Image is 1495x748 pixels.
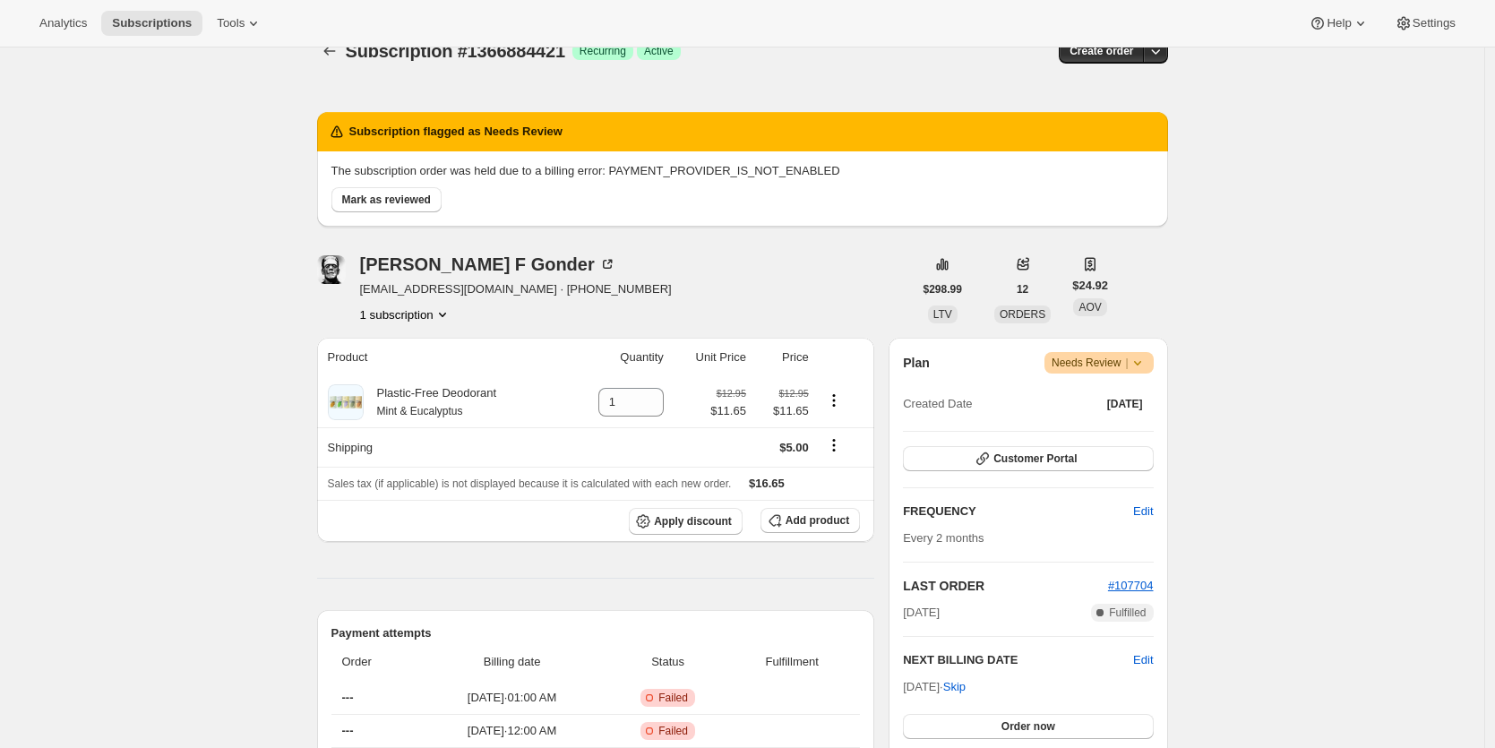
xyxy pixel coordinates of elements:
[903,577,1108,595] h2: LAST ORDER
[1298,11,1379,36] button: Help
[331,187,442,212] button: Mark as reviewed
[1108,577,1154,595] button: #107704
[924,282,962,297] span: $298.99
[1000,308,1045,321] span: ORDERS
[112,16,192,30] span: Subscriptions
[423,653,601,671] span: Billing date
[1072,277,1108,295] span: $24.92
[913,277,973,302] button: $298.99
[342,724,354,737] span: ---
[1413,16,1456,30] span: Settings
[1133,651,1153,669] button: Edit
[29,11,98,36] button: Analytics
[317,39,342,64] button: Subscriptions
[1017,282,1028,297] span: 12
[331,642,418,682] th: Order
[644,44,674,58] span: Active
[364,384,497,420] div: Plastic-Free Deodorant
[779,441,809,454] span: $5.00
[752,338,814,377] th: Price
[757,402,809,420] span: $11.65
[1384,11,1466,36] button: Settings
[1052,354,1147,372] span: Needs Review
[423,722,601,740] span: [DATE] · 12:00 AM
[206,11,273,36] button: Tools
[1107,397,1143,411] span: [DATE]
[760,508,860,533] button: Add product
[717,388,746,399] small: $12.95
[903,503,1133,520] h2: FREQUENCY
[943,678,966,696] span: Skip
[658,691,688,705] span: Failed
[1006,277,1039,302] button: 12
[820,391,848,410] button: Product actions
[317,338,567,377] th: Product
[101,11,202,36] button: Subscriptions
[1122,497,1164,526] button: Edit
[903,531,984,545] span: Every 2 months
[669,338,752,377] th: Unit Price
[331,162,1154,180] p: The subscription order was held due to a billing error: PAYMENT_PROVIDER_IS_NOT_ENABLED
[658,724,688,738] span: Failed
[903,604,940,622] span: [DATE]
[903,395,972,413] span: Created Date
[1133,503,1153,520] span: Edit
[1327,16,1351,30] span: Help
[317,255,346,284] span: Patrick F Gonder
[328,477,732,490] span: Sales tax (if applicable) is not displayed because it is calculated with each new order.
[360,280,672,298] span: [EMAIL_ADDRESS][DOMAIN_NAME] · [PHONE_NUMBER]
[39,16,87,30] span: Analytics
[331,624,861,642] h2: Payment attempts
[933,308,952,321] span: LTV
[1096,391,1154,417] button: [DATE]
[786,513,849,528] span: Add product
[903,446,1153,471] button: Customer Portal
[903,354,930,372] h2: Plan
[612,653,724,671] span: Status
[1059,39,1144,64] button: Create order
[1078,301,1101,314] span: AOV
[342,691,354,704] span: ---
[993,451,1077,466] span: Customer Portal
[1108,579,1154,592] a: #107704
[1070,44,1133,58] span: Create order
[710,402,746,420] span: $11.65
[654,514,732,529] span: Apply discount
[903,714,1153,739] button: Order now
[903,680,966,693] span: [DATE] ·
[346,41,565,61] span: Subscription #1366884421
[377,405,463,417] small: Mint & Eucalyptus
[1109,606,1146,620] span: Fulfilled
[749,477,785,490] span: $16.65
[820,435,848,455] button: Shipping actions
[629,508,743,535] button: Apply discount
[360,305,451,323] button: Product actions
[360,255,616,273] div: [PERSON_NAME] F Gonder
[317,427,567,467] th: Shipping
[580,44,626,58] span: Recurring
[932,673,976,701] button: Skip
[566,338,669,377] th: Quantity
[903,651,1133,669] h2: NEXT BILLING DATE
[1001,719,1055,734] span: Order now
[423,689,601,707] span: [DATE] · 01:00 AM
[349,123,563,141] h2: Subscription flagged as Needs Review
[328,384,364,420] img: product img
[735,653,849,671] span: Fulfillment
[217,16,245,30] span: Tools
[342,193,431,207] span: Mark as reviewed
[1125,356,1128,370] span: |
[779,388,809,399] small: $12.95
